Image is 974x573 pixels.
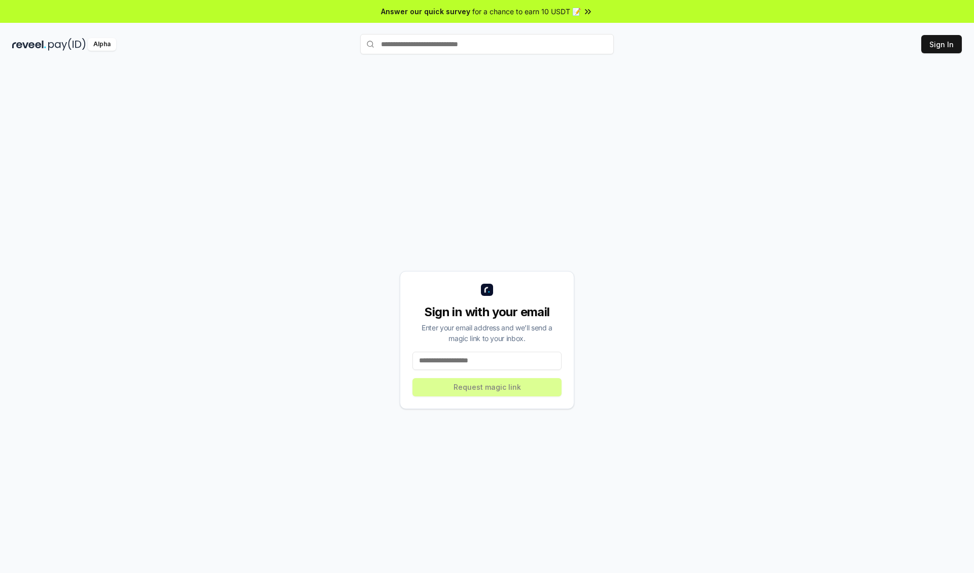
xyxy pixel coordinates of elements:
span: Answer our quick survey [381,6,470,17]
div: Alpha [88,38,116,51]
div: Sign in with your email [412,304,562,320]
span: for a chance to earn 10 USDT 📝 [472,6,581,17]
img: logo_small [481,284,493,296]
button: Sign In [921,35,962,53]
img: pay_id [48,38,86,51]
img: reveel_dark [12,38,46,51]
div: Enter your email address and we’ll send a magic link to your inbox. [412,322,562,344]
